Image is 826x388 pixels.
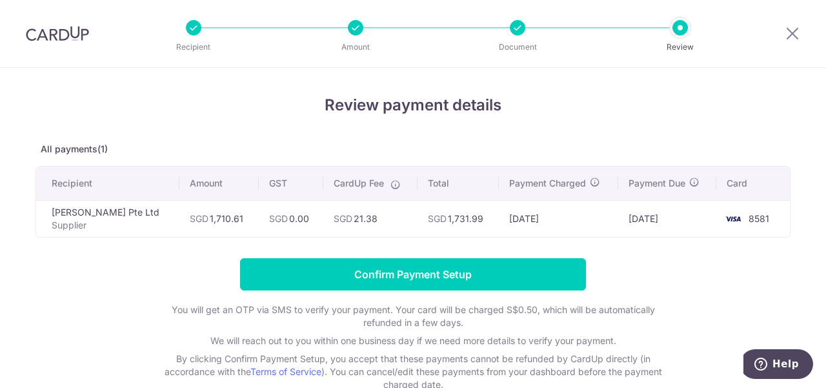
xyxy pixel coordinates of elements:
[179,200,259,237] td: 1,710.61
[36,200,179,237] td: [PERSON_NAME] Pte Ltd
[749,213,769,224] span: 8581
[418,167,499,200] th: Total
[308,41,403,54] p: Amount
[259,200,324,237] td: 0.00
[509,177,586,190] span: Payment Charged
[259,167,324,200] th: GST
[179,167,259,200] th: Amount
[720,211,746,227] img: <span class="translation_missing" title="translation missing: en.account_steps.new_confirm_form.b...
[36,167,179,200] th: Recipient
[35,143,791,156] p: All payments(1)
[629,177,685,190] span: Payment Due
[240,258,586,291] input: Confirm Payment Setup
[743,349,813,382] iframe: Opens a widget where you can find more information
[418,200,499,237] td: 1,731.99
[499,200,618,237] td: [DATE]
[155,303,671,329] p: You will get an OTP via SMS to verify your payment. Your card will be charged S$0.50, which will ...
[26,26,89,41] img: CardUp
[35,94,791,117] h4: Review payment details
[323,200,418,237] td: 21.38
[146,41,241,54] p: Recipient
[334,177,384,190] span: CardUp Fee
[52,219,169,232] p: Supplier
[632,41,728,54] p: Review
[334,213,352,224] span: SGD
[269,213,288,224] span: SGD
[190,213,208,224] span: SGD
[428,213,447,224] span: SGD
[716,167,790,200] th: Card
[618,200,716,237] td: [DATE]
[250,366,321,377] a: Terms of Service
[155,334,671,347] p: We will reach out to you within one business day if we need more details to verify your payment.
[470,41,565,54] p: Document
